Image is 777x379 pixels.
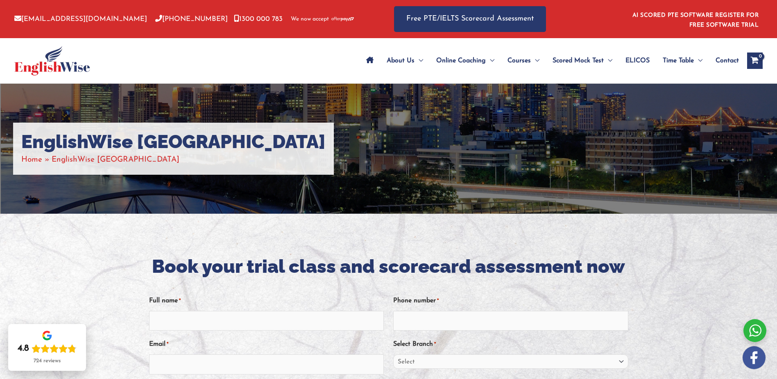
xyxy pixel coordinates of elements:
div: Rating: 4.8 out of 5 [18,343,77,354]
span: Menu Toggle [694,46,702,75]
a: Online CoachingMenu Toggle [430,46,501,75]
span: Online Coaching [436,46,486,75]
span: Menu Toggle [604,46,612,75]
a: CoursesMenu Toggle [501,46,546,75]
a: Free PTE/IELTS Scorecard Assessment [394,6,546,32]
span: Courses [507,46,531,75]
a: [EMAIL_ADDRESS][DOMAIN_NAME] [14,16,147,23]
aside: Header Widget 1 [627,6,763,32]
span: Menu Toggle [415,46,423,75]
label: Phone number [393,294,439,308]
a: Scored Mock TestMenu Toggle [546,46,619,75]
img: white-facebook.png [743,346,766,369]
nav: Breadcrumbs [21,153,326,167]
div: 724 reviews [34,358,61,364]
label: Email [149,338,168,351]
span: EnglishWise [GEOGRAPHIC_DATA] [52,156,179,164]
span: Menu Toggle [531,46,539,75]
img: cropped-ew-logo [14,46,90,75]
a: Time TableMenu Toggle [656,46,709,75]
img: Afterpay-Logo [331,17,354,21]
a: 1300 000 783 [234,16,283,23]
span: Scored Mock Test [553,46,604,75]
a: ELICOS [619,46,656,75]
span: Menu Toggle [486,46,494,75]
a: View Shopping Cart, empty [747,53,763,69]
nav: Site Navigation: Main Menu [360,46,739,75]
span: Contact [716,46,739,75]
a: AI SCORED PTE SOFTWARE REGISTER FOR FREE SOFTWARE TRIAL [632,12,759,28]
span: ELICOS [625,46,650,75]
a: Home [21,156,42,164]
span: About Us [387,46,415,75]
h2: Book your trial class and scorecard assessment now [149,255,628,279]
div: 4.8 [18,343,29,354]
a: [PHONE_NUMBER] [155,16,228,23]
span: We now accept [291,15,329,23]
h1: EnglishWise [GEOGRAPHIC_DATA] [21,131,326,153]
label: Full name [149,294,181,308]
label: Select Branch [393,338,436,351]
a: About UsMenu Toggle [380,46,430,75]
a: Contact [709,46,739,75]
span: Time Table [663,46,694,75]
